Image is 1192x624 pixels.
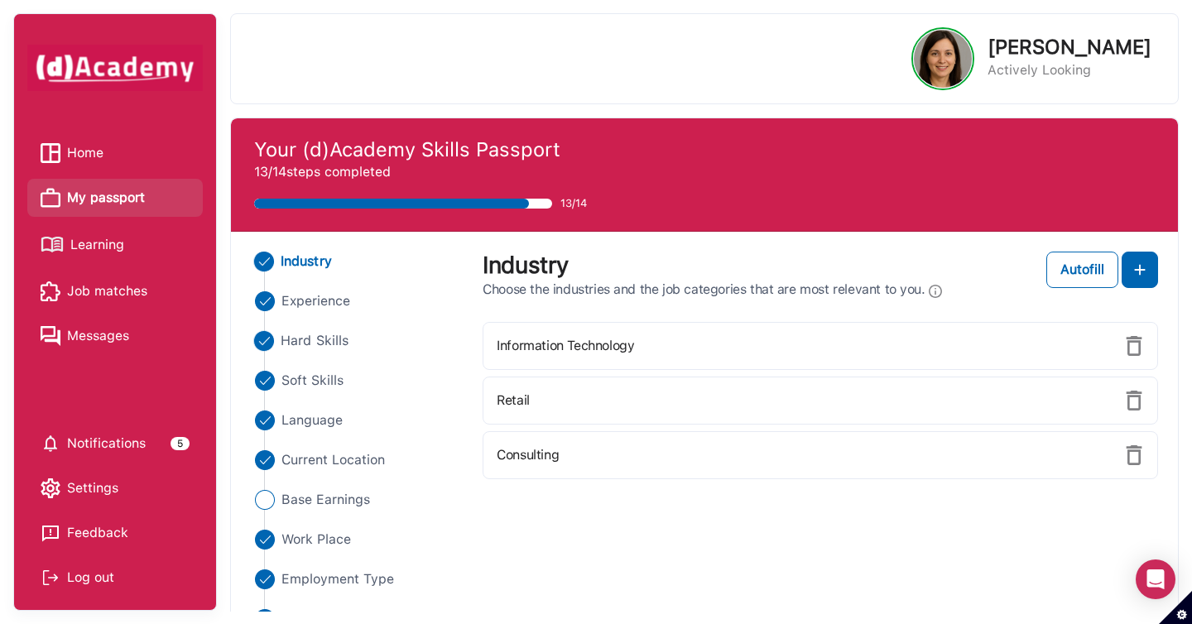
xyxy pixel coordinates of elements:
button: Autofill [1046,252,1118,288]
a: My passport iconMy passport [41,185,190,210]
img: setting [41,434,60,454]
a: Learning iconLearning [41,230,190,259]
img: ... [255,450,275,470]
a: Feedback [41,521,190,545]
span: Messages [67,324,129,348]
span: Learning [70,233,124,257]
li: Close [250,331,464,351]
div: 5 [171,437,190,450]
img: delete [1124,336,1144,356]
p: [PERSON_NAME] [988,37,1151,57]
li: Close [251,490,463,510]
li: Close [250,252,464,271]
img: setting [41,478,60,498]
span: 13/14 [560,195,587,212]
label: Retail [497,391,530,410]
li: Close [251,291,463,311]
img: Info [929,281,942,301]
span: Experience [281,291,350,311]
a: Messages iconMessages [41,324,190,348]
img: ... [255,291,275,311]
span: Hard Skills [281,331,348,351]
span: Industry [281,252,332,271]
img: ... [255,569,275,589]
li: Close [251,410,463,430]
img: feedback [41,523,60,543]
span: My passport [67,185,145,210]
img: Profile [914,30,972,88]
li: Close [251,530,463,550]
img: My passport icon [41,188,60,208]
img: ... [255,410,275,430]
img: Messages icon [41,326,60,346]
span: Base Earnings [281,490,370,510]
div: Autofill [1060,260,1104,280]
img: add [1130,260,1150,280]
span: Notifications [67,431,146,456]
p: Actively Looking [988,60,1151,80]
span: Job matches [67,279,147,304]
p: 13/14 steps completed [254,162,1155,182]
img: ... [255,371,275,391]
span: Choose the industries and the job categories that are most relevant to you. [483,281,925,298]
span: Employment Type [281,569,394,589]
img: dAcademy [27,45,203,91]
button: add [1122,252,1158,288]
img: ... [254,252,274,271]
img: delete [1124,445,1144,465]
span: Language [281,410,343,430]
div: Open Intercom Messenger [1136,559,1175,599]
img: ... [255,530,275,550]
a: Home iconHome [41,141,190,166]
label: Consulting [497,445,559,465]
span: Home [67,141,103,166]
li: Close [251,569,463,589]
li: Close [251,371,463,391]
button: Set cookie preferences [1159,591,1192,624]
img: ... [255,490,275,510]
span: Current Location [281,450,385,470]
img: Learning icon [41,230,64,259]
label: Information Technology [497,336,634,356]
img: Log out [41,568,60,588]
li: Close [251,450,463,470]
img: Home icon [41,143,60,163]
img: delete [1124,391,1144,410]
img: Job matches icon [41,281,60,301]
span: Soft Skills [281,371,344,391]
div: Log out [41,565,190,590]
span: Work Place [281,530,351,550]
h4: Your (d)Academy Skills Passport [254,138,1155,162]
img: ... [254,331,274,351]
a: Job matches iconJob matches [41,279,190,304]
span: Settings [67,476,118,501]
label: Industry [483,252,569,278]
